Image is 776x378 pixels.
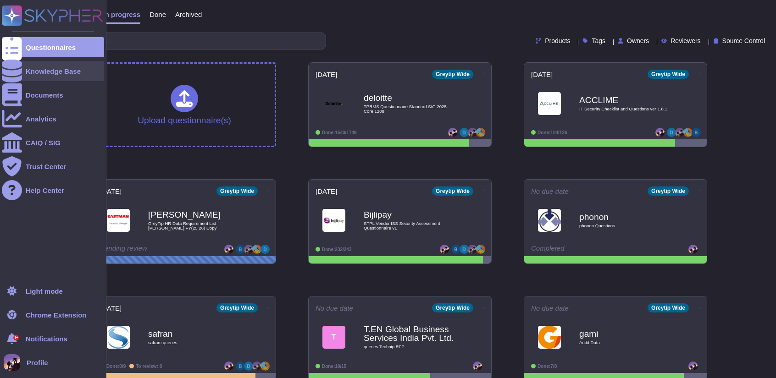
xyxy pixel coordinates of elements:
[579,329,671,338] b: gami
[175,11,202,18] span: Archived
[579,340,671,345] span: Audit Data
[322,326,345,349] div: T
[26,312,87,318] div: Chrome Extension
[107,209,130,232] img: Logo
[468,245,477,254] img: user
[26,92,63,99] div: Documents
[2,305,104,325] a: Chrome Extension
[322,209,345,232] img: Logo
[244,245,253,254] img: user
[432,186,473,196] div: Greytip Wide
[432,70,473,79] div: Greytip Wide
[683,128,693,137] img: user
[579,213,671,221] b: phonon
[107,326,130,349] img: Logo
[261,362,270,371] img: user
[2,85,104,105] a: Documents
[675,128,684,137] img: user
[364,221,455,230] span: STPL Vendor ISS Security Assessment Questionnaire v1
[224,245,233,254] img: user
[100,245,212,254] div: Pending review
[538,364,557,369] span: Done: 7/8
[148,221,240,230] span: GreyTip HR Data Requirement List [PERSON_NAME] FY(25 26) Copy
[545,38,570,44] span: Products
[322,92,345,115] img: Logo
[150,11,166,18] span: Done
[138,85,231,125] div: Upload questionnaire(s)
[468,128,477,137] img: user
[538,130,567,135] span: Done: 104/126
[460,245,469,254] img: user
[236,362,245,371] img: user
[688,362,698,371] img: user
[224,362,233,371] img: user
[473,362,482,371] img: user
[26,115,56,122] div: Analytics
[27,359,48,366] span: Profile
[451,245,460,254] img: user
[100,305,122,312] span: [DATE]
[2,132,104,153] a: CAIQ / SIG
[26,68,81,75] div: Knowledge Base
[26,288,63,295] div: Light mode
[2,180,104,200] a: Help Center
[667,128,676,137] img: user
[2,156,104,176] a: Trust Center
[236,245,245,254] img: user
[244,362,253,371] img: user
[648,303,689,312] div: Greytip Wide
[692,128,701,137] img: user
[106,364,126,369] span: Done: 0/9
[26,139,61,146] div: CAIQ / SIG
[261,245,270,254] img: user
[448,128,457,137] img: user
[538,326,561,349] img: Logo
[4,354,20,371] img: user
[531,71,553,78] span: [DATE]
[322,247,352,252] span: Done: 232/243
[148,329,240,338] b: safran
[655,128,665,137] img: user
[252,362,261,371] img: user
[648,70,689,79] div: Greytip Wide
[322,130,357,135] span: Done: 1540/1749
[592,38,605,44] span: Tags
[531,245,643,254] div: Completed
[103,11,140,18] span: In progress
[476,128,485,137] img: user
[26,44,76,51] div: Questionnaires
[148,210,240,219] b: [PERSON_NAME]
[538,92,561,115] img: Logo
[364,210,455,219] b: Bijlipay
[136,364,162,369] span: To review: 8
[648,186,689,196] div: Greytip Wide
[476,245,485,254] img: user
[2,352,27,373] button: user
[627,38,649,44] span: Owners
[316,71,337,78] span: [DATE]
[671,38,700,44] span: Reviewers
[688,245,698,254] img: user
[26,335,67,342] span: Notifications
[364,345,455,349] span: queries Technip RFP
[316,188,337,195] span: [DATE]
[531,305,569,312] span: No due date
[440,245,449,254] img: user
[364,93,455,102] b: deloitte
[322,364,346,369] span: Done: 10/15
[13,335,19,340] div: 9+
[579,107,671,111] span: IT Security Checklist and Questions ver 1.8.1
[216,303,258,312] div: Greytip Wide
[538,209,561,232] img: Logo
[2,37,104,57] a: Questionnaires
[364,104,455,113] span: TPRMS Questionnaire Standard SIG 2025 Core 1208
[579,224,671,228] span: phonon Questions
[579,96,671,104] b: ACCLIME
[36,33,326,49] input: Search by keywords
[26,163,66,170] div: Trust Center
[2,61,104,81] a: Knowledge Base
[252,245,261,254] img: user
[364,325,455,342] b: T.EN Global Business Services India Pvt. Ltd.
[722,38,765,44] span: Source Control
[316,305,353,312] span: No due date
